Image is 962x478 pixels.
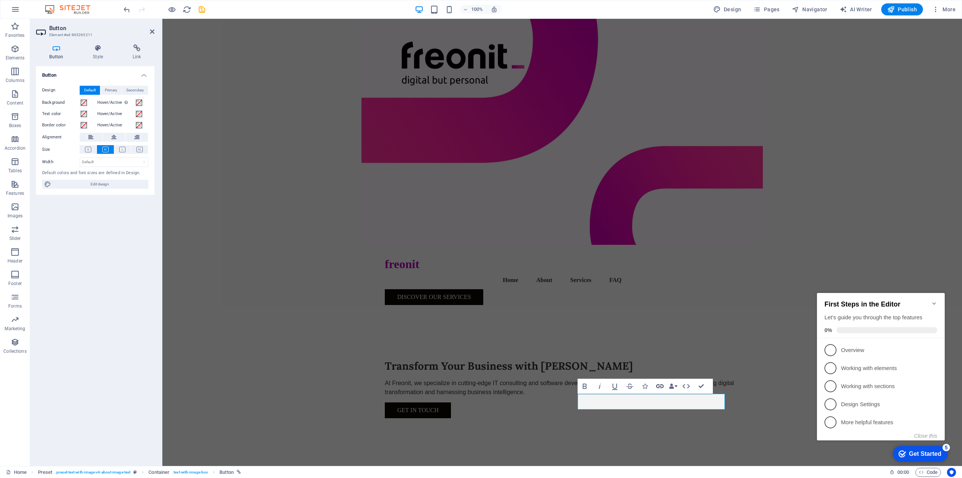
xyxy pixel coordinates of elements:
li: Overview [3,59,131,77]
p: Design Settings [27,118,117,126]
span: Publish [887,6,917,13]
button: Strikethrough [623,379,637,394]
button: Italic (Ctrl+I) [593,379,607,394]
span: 0% [11,45,23,51]
span: Code [919,468,938,477]
h6: 100% [471,5,483,14]
span: . text-with-image-box [172,468,208,477]
p: Marketing [5,326,25,332]
p: Boxes [9,123,21,129]
button: undo [122,5,131,14]
h6: Session time [889,468,909,477]
button: Close this [100,151,123,157]
p: Columns [6,77,24,83]
h3: Element #ed-865265211 [49,32,139,38]
button: Data Bindings [668,379,678,394]
p: Working with sections [27,100,117,108]
label: Hover/Active [97,121,135,130]
button: Publish [881,3,923,15]
button: More [929,3,959,15]
p: Collections [3,348,26,354]
li: Working with elements [3,77,131,95]
span: Edit design [53,180,146,189]
div: Get Started 5 items remaining, 0% complete [79,164,134,180]
span: More [932,6,956,13]
h4: Style [80,44,119,60]
i: This element is linked [237,470,241,474]
li: More helpful features [3,131,131,149]
span: 00 00 [897,468,909,477]
span: Click to select. Double-click to edit [148,468,169,477]
li: Design Settings [3,113,131,131]
h4: Button [36,44,80,60]
span: Click to select. Double-click to edit [38,468,53,477]
h4: Link [119,44,154,60]
span: Design [713,6,741,13]
a: Click to cancel selection. Double-click to open Pages [6,468,27,477]
div: Get Started [95,168,127,175]
label: Width [42,160,80,164]
p: Overview [27,64,117,72]
button: Link [653,379,667,394]
button: save [197,5,206,14]
label: Hover/Active [97,109,135,118]
span: Pages [753,6,779,13]
button: Design [710,3,744,15]
p: Header [8,258,23,264]
h2: Button [49,25,154,32]
span: Click to select. Double-click to edit [219,468,234,477]
button: Icons [638,379,652,394]
label: Text color [42,109,80,118]
i: Undo: Change text (Ctrl+Z) [123,5,131,14]
button: Pages [750,3,782,15]
p: Slider [9,235,21,241]
p: Features [6,190,24,196]
button: Code [915,468,941,477]
i: Save (Ctrl+S) [198,5,206,14]
label: Background [42,98,80,107]
div: Let's guide you through the top features [11,32,123,39]
span: Default [84,86,96,95]
div: 5 [129,162,136,169]
p: Accordion [5,145,26,151]
p: Forms [8,303,22,309]
p: Images [8,213,23,219]
button: Default [80,86,100,95]
label: Size [42,145,80,154]
button: Usercentrics [947,468,956,477]
button: 100% [460,5,487,14]
div: Default colors and font sizes are defined in Design. [42,170,148,176]
label: Design [42,86,80,95]
p: Favorites [5,32,24,38]
button: Confirm (Ctrl+⏎) [694,379,708,394]
button: HTML [679,379,693,394]
button: Navigator [789,3,830,15]
label: Hover/Active [97,98,135,107]
button: Click here to leave preview mode and continue editing [167,5,176,14]
label: Alignment [42,133,80,142]
div: Minimize checklist [117,18,123,24]
button: Secondary [122,86,148,95]
span: Secondary [126,86,144,95]
button: reload [182,5,191,14]
p: Elements [6,55,25,61]
button: Edit design [42,180,148,189]
i: On resize automatically adjust zoom level to fit chosen device. [491,6,498,13]
h4: Button [36,66,154,80]
nav: breadcrumb [38,468,241,477]
li: Working with sections [3,95,131,113]
i: This element is a customizable preset [133,470,137,474]
span: AI Writer [839,6,872,13]
span: : [903,469,904,475]
button: Underline (Ctrl+U) [608,379,622,394]
p: Working with elements [27,82,117,90]
p: Content [7,100,23,106]
img: Editor Logo [43,5,100,14]
i: Reload page [183,5,191,14]
h2: First Steps in the Editor [11,18,123,26]
span: . preset-text-with-image-v4-about-image-text [55,468,130,477]
button: Primary [100,86,121,95]
p: Footer [8,281,22,287]
div: Design (Ctrl+Alt+Y) [710,3,744,15]
span: Navigator [792,6,827,13]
